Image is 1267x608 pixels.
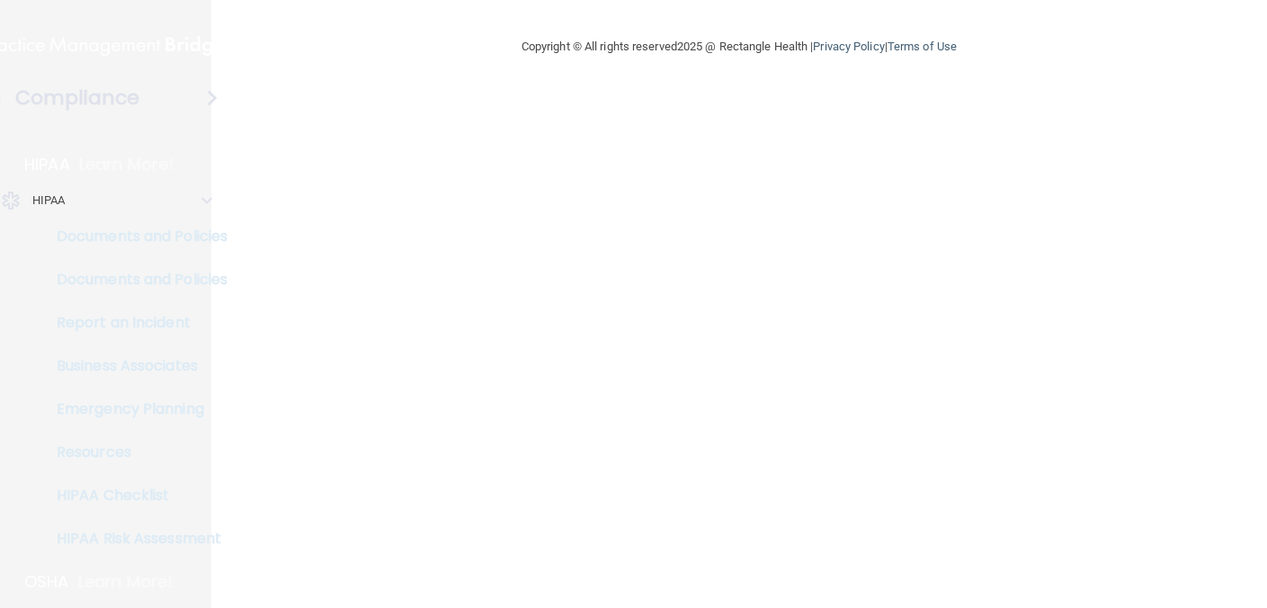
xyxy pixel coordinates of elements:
p: Report an Incident [12,314,257,332]
p: Learn More! [78,571,174,593]
p: HIPAA Checklist [12,487,257,505]
p: HIPAA Risk Assessment [12,530,257,548]
p: Business Associates [12,357,257,375]
p: Emergency Planning [12,400,257,418]
p: Resources [12,443,257,461]
p: Documents and Policies [12,271,257,289]
a: Terms of Use [888,40,957,53]
div: Copyright © All rights reserved 2025 @ Rectangle Health | | [411,18,1067,76]
p: Documents and Policies [12,228,257,246]
a: Privacy Policy [813,40,884,53]
p: OSHA [24,571,69,593]
p: Learn More! [79,154,174,175]
p: HIPAA [24,154,70,175]
h4: Compliance [15,85,140,111]
p: HIPAA [32,190,66,211]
